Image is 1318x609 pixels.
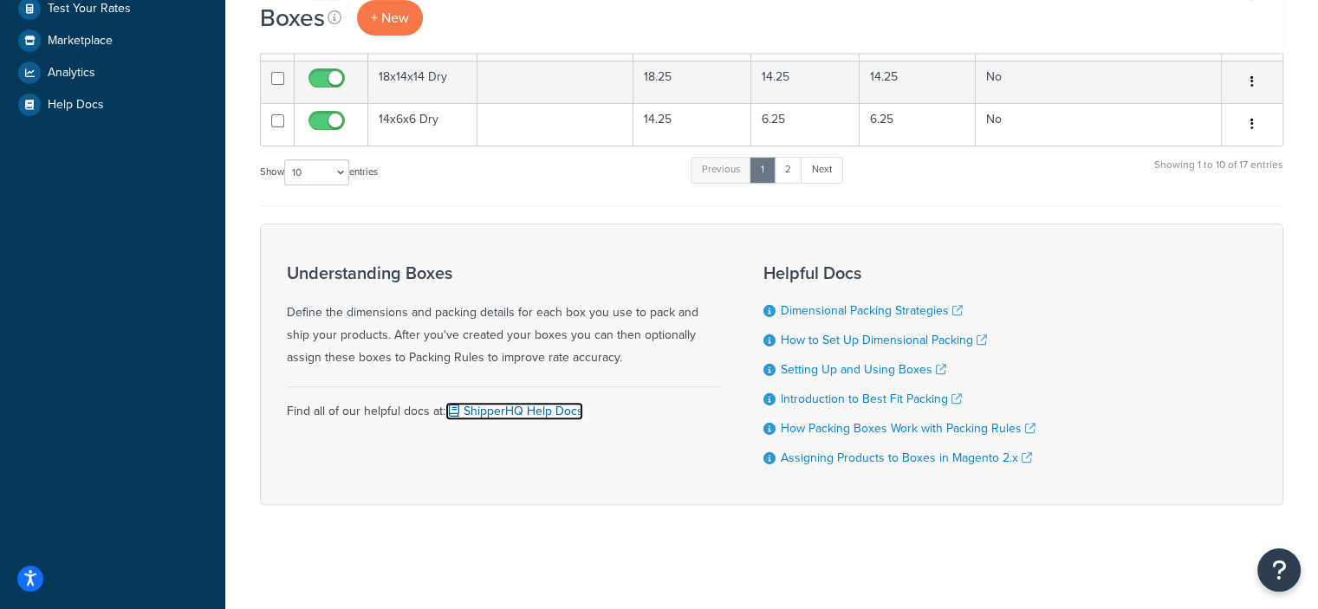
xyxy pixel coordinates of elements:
[1257,548,1301,592] button: Open Resource Center
[13,89,212,120] a: Help Docs
[781,360,946,379] a: Setting Up and Using Boxes
[368,103,477,146] td: 14x6x6 Dry
[13,25,212,56] a: Marketplace
[763,263,1036,282] h3: Helpful Docs
[48,34,113,49] span: Marketplace
[13,57,212,88] a: Analytics
[445,402,583,420] a: ShipperHQ Help Docs
[48,66,95,81] span: Analytics
[860,103,976,146] td: 6.25
[633,103,751,146] td: 14.25
[781,390,962,408] a: Introduction to Best Fit Packing
[976,103,1222,146] td: No
[774,157,802,183] a: 2
[260,159,378,185] label: Show entries
[751,61,860,103] td: 14.25
[287,263,720,369] div: Define the dimensions and packing details for each box you use to pack and ship your products. Af...
[633,61,751,103] td: 18.25
[48,2,131,16] span: Test Your Rates
[976,61,1222,103] td: No
[801,157,843,183] a: Next
[781,301,963,320] a: Dimensional Packing Strategies
[751,103,860,146] td: 6.25
[368,61,477,103] td: 18x14x14 Dry
[287,386,720,423] div: Find all of our helpful docs at:
[284,159,349,185] select: Showentries
[287,263,720,282] h3: Understanding Boxes
[48,98,104,113] span: Help Docs
[691,157,751,183] a: Previous
[781,449,1032,467] a: Assigning Products to Boxes in Magento 2.x
[260,1,325,35] h1: Boxes
[371,8,409,28] span: + New
[750,157,776,183] a: 1
[781,419,1036,437] a: How Packing Boxes Work with Packing Rules
[860,61,976,103] td: 14.25
[781,331,987,349] a: How to Set Up Dimensional Packing
[1154,155,1283,192] div: Showing 1 to 10 of 17 entries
